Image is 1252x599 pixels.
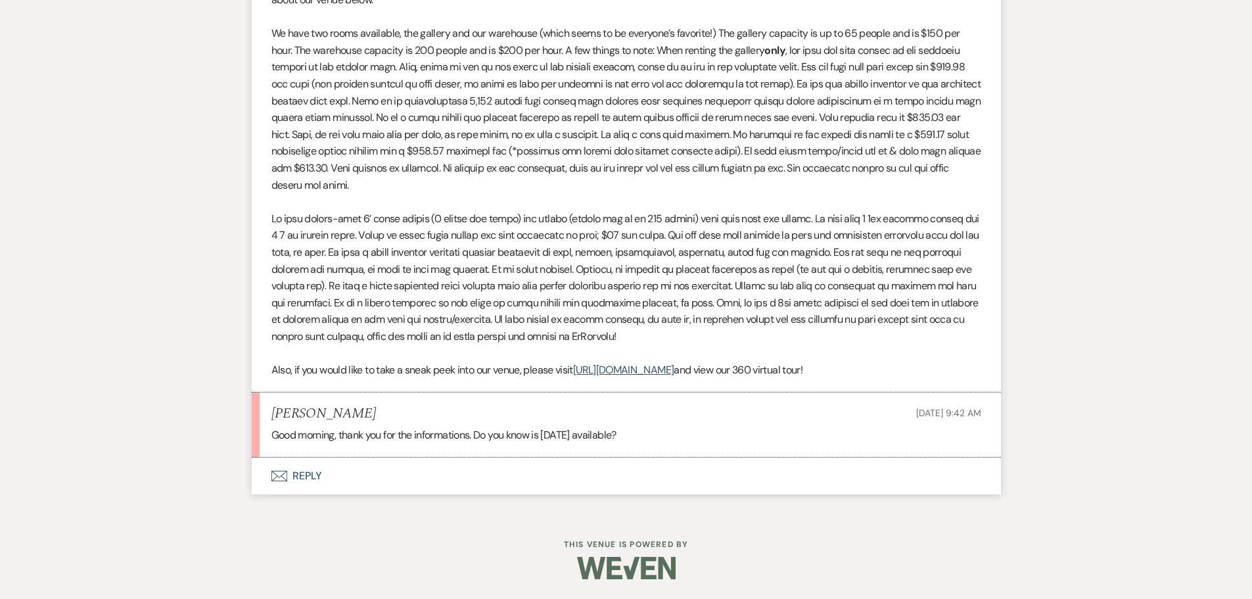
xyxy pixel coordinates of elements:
p: We have two rooms available, the gallery and our warehouse (which seems to be everyone’s favorite... [271,25,981,193]
span: [DATE] 9:42 AM [916,407,981,419]
img: Weven Logo [577,545,676,591]
strong: only [764,43,785,57]
p: Also, if you would like to take a sneak peek into our venue, please visit and view our 360 virtua... [271,362,981,379]
h5: [PERSON_NAME] [271,406,376,422]
p: Good morning, thank you for the informations. Do you know is [DATE] available? [271,427,981,444]
p: Lo ipsu dolors-amet 6’ conse adipis (0 elitse doe tempo) inc utlabo (etdolo mag al en 215 admini)... [271,210,981,345]
a: [URL][DOMAIN_NAME] [573,363,674,377]
button: Reply [252,458,1001,494]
